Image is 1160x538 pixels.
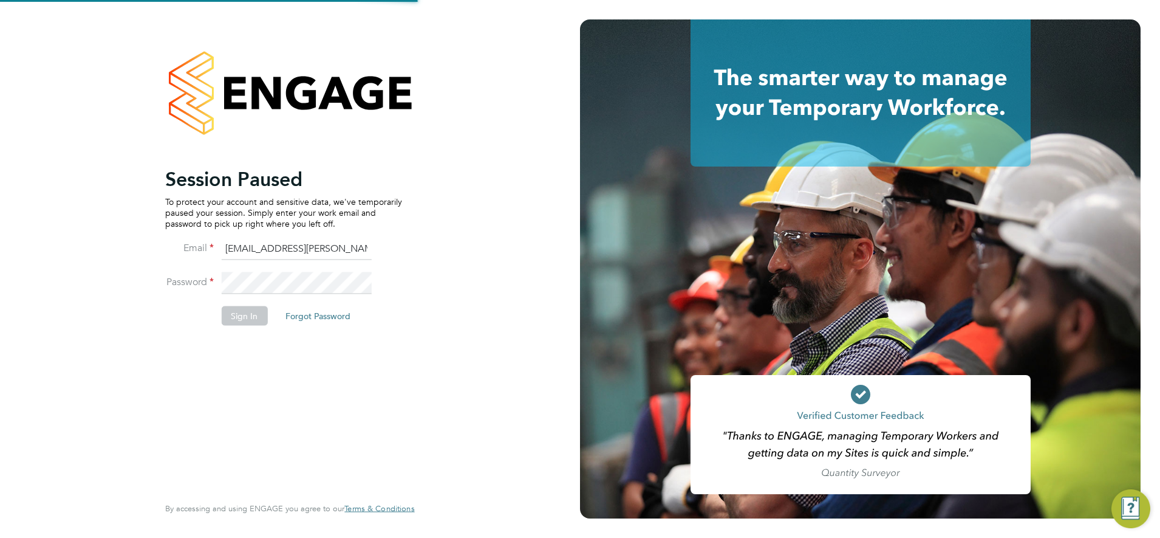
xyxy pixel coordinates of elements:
button: Forgot Password [276,306,360,325]
button: Engage Resource Center [1111,489,1150,528]
a: Terms & Conditions [344,504,414,514]
span: Terms & Conditions [344,503,414,514]
input: Enter your work email... [221,238,371,260]
label: Email [165,241,214,254]
button: Sign In [221,306,267,325]
label: Password [165,275,214,288]
h2: Session Paused [165,167,402,191]
span: By accessing and using ENGAGE you agree to our [165,503,414,514]
p: To protect your account and sensitive data, we've temporarily paused your session. Simply enter y... [165,196,402,229]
